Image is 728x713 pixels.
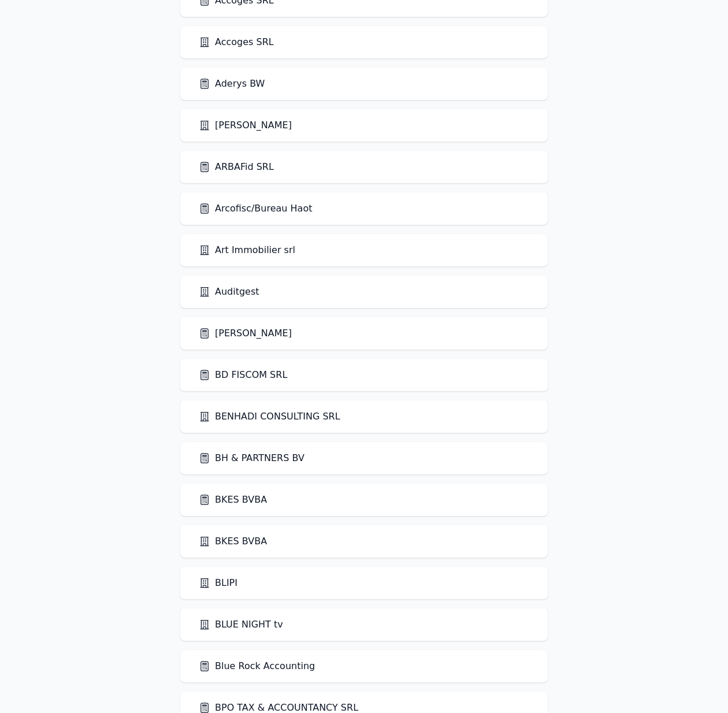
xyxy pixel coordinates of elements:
a: BKES BVBA [199,534,267,548]
a: BLUE NIGHT tv [199,618,283,632]
a: BLIPI [199,576,237,590]
a: Accoges SRL [199,35,274,49]
a: Blue Rock Accounting [199,659,315,673]
a: Arcofisc/Bureau Haot [199,202,312,216]
a: Aderys BW [199,77,265,91]
a: BH & PARTNERS BV [199,451,304,465]
a: BENHADI CONSULTING SRL [199,410,340,424]
a: BKES BVBA [199,493,267,507]
a: Auditgest [199,285,259,299]
a: BD FISCOM SRL [199,368,287,382]
a: ARBAFid SRL [199,160,274,174]
a: [PERSON_NAME] [199,326,292,340]
a: Art Immobilier srl [199,243,295,257]
a: [PERSON_NAME] [199,118,292,132]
